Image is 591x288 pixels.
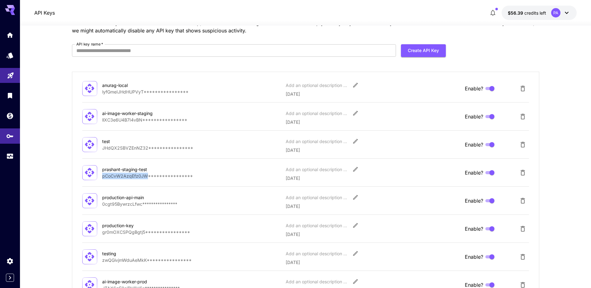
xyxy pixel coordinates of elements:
div: ai-image-worker-prod [102,278,164,285]
div: prashant-staging-test [102,166,164,173]
a: API Keys [34,9,55,17]
button: Edit [350,79,361,91]
div: Add an optional description or comment [286,194,348,201]
nav: breadcrumb [34,9,55,17]
div: API Keys [6,131,14,138]
div: Add an optional description or comment [286,110,348,117]
button: Edit [350,220,361,231]
div: Add an optional description or comment [286,138,348,145]
button: Delete API Key [517,82,529,95]
span: Enable? [465,85,483,92]
button: Expand sidebar [6,274,14,282]
div: production-key [102,222,164,229]
label: API key name [76,41,103,47]
div: $56.38785 [508,10,546,16]
div: Settings [6,257,14,265]
div: Usage [6,152,14,160]
div: testing [102,250,164,257]
span: $56.39 [508,10,524,16]
button: $56.38785PA [502,6,577,20]
div: Home [6,31,14,39]
button: Edit [350,276,361,287]
p: [DATE] [286,231,460,238]
p: [DATE] [286,91,460,97]
button: Edit [350,108,361,119]
p: [DATE] [286,175,460,181]
span: Enable? [465,169,483,176]
div: Add an optional description or comment [286,250,348,257]
div: anurag-local [102,82,164,89]
div: ai-image-worker-staging [102,110,164,117]
div: Library [6,92,14,99]
span: Enable? [465,141,483,148]
button: Delete API Key [517,251,529,263]
div: Add an optional description or comment [286,278,348,285]
p: [DATE] [286,259,460,266]
div: PA [551,8,560,17]
p: Your secret API keys are listed below. Just a heads-up, we won't show them again after this. Plea... [72,19,539,34]
span: Enable? [465,197,483,204]
p: [DATE] [286,119,460,125]
div: Add an optional description or comment [286,82,348,89]
button: Edit [350,248,361,259]
p: [DATE] [286,203,460,209]
span: Enable? [465,253,483,261]
span: credits left [524,10,546,16]
div: Wallet [6,112,14,120]
p: [DATE] [286,147,460,153]
button: Edit [350,164,361,175]
button: Delete API Key [517,138,529,151]
div: Add an optional description or comment [286,222,348,229]
button: Delete API Key [517,110,529,123]
span: Enable? [465,113,483,120]
button: Create API Key [401,44,446,57]
button: Delete API Key [517,194,529,207]
div: production-api-main [102,194,164,201]
div: Playground [7,70,14,78]
button: Delete API Key [517,166,529,179]
div: test [102,138,164,145]
div: Add an optional description or comment [286,166,348,173]
button: Edit [350,136,361,147]
span: Enable? [465,225,483,233]
button: Edit [350,192,361,203]
button: Delete API Key [517,223,529,235]
div: Models [6,51,14,59]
